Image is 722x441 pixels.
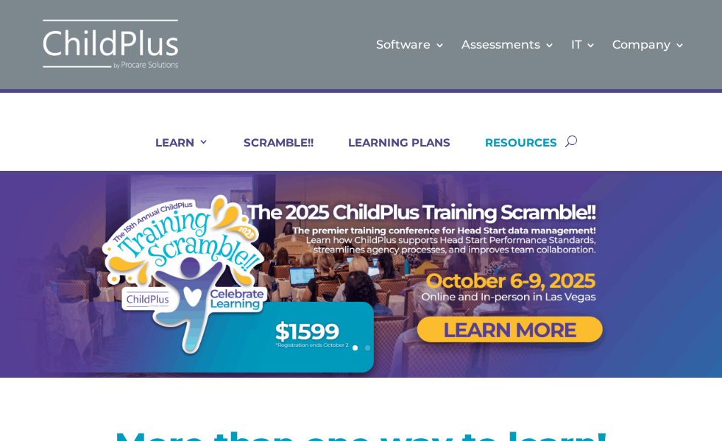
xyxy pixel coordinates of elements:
a: IT [571,15,596,74]
a: 1 [353,345,358,350]
a: Company [612,15,685,74]
a: LEARNING PLANS [330,135,450,171]
a: 2 [365,345,370,350]
a: Software [376,15,445,74]
a: RESOURCES [467,135,557,171]
a: SCRAMBLE!! [225,135,314,171]
a: Assessments [461,15,555,74]
a: LEARN [137,135,209,171]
